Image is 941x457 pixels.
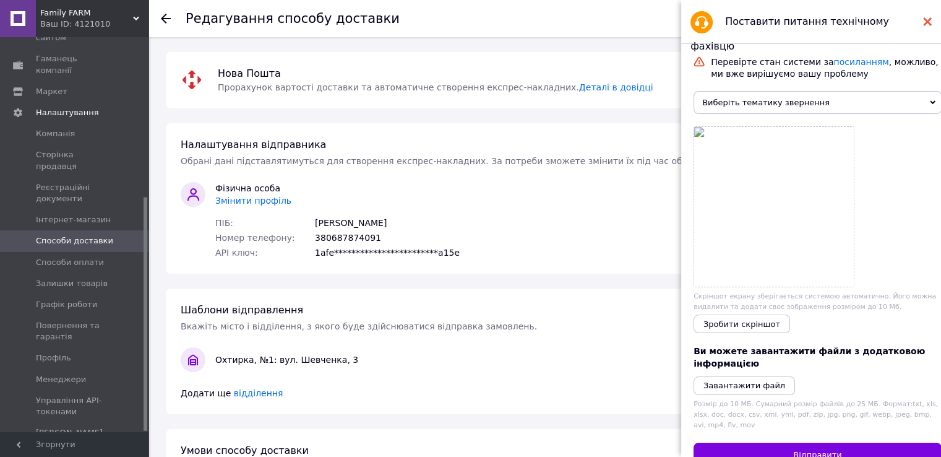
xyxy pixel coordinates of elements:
div: Додати ще [181,387,911,399]
div: Ваш ID: 4121010 [40,19,148,30]
span: Способи доставки [36,235,113,246]
span: відділення [234,388,283,398]
span: ПІБ: [215,217,305,229]
span: Ви можете завантажити файли з додатковою інформацією [694,346,925,368]
span: Компанія [36,128,75,139]
span: Реєстраційні документи [36,182,114,204]
span: Менеджери [36,374,86,385]
div: [PERSON_NAME] [315,217,387,229]
span: Фізична особа [215,183,280,193]
span: Маркет [36,86,67,97]
a: Screenshot.png [694,127,854,287]
span: Розмір до 10 МБ. Сумарний розмір файлів до 25 МБ. Формат: txt, xls, xlsx, doc, docx, csv, xml, ym... [694,400,938,430]
span: Налаштування [36,107,99,118]
span: Налаштування відправника [181,139,326,150]
a: посиланням [833,57,888,67]
span: Скріншот екрану зберігається системою автоматично. Його можна видалити та додати своє зображення ... [694,292,936,311]
span: Прорахунок вартості доставки та автоматичне створення експрес-накладних. [218,82,653,92]
span: Залишки товарів [36,278,108,289]
span: Гаманець компанії [36,53,114,76]
i: Завантажити файл [703,381,785,390]
span: Інтернет-магазин [36,214,111,225]
span: Профіль [36,352,71,363]
span: Умови способу доставки [181,445,309,456]
span: Способи оплати [36,257,104,268]
span: API ключ: [215,246,305,259]
div: 380687874091 [315,232,381,244]
span: Обрані дані підставлятимуться для створення експрес-накладних. За потреби зможете змінити їх під ... [181,156,766,166]
span: Шаблони відправлення [181,304,303,316]
button: Завантажити файл [694,376,795,395]
span: Вкажіть місто і відділення, з якого буде здійснюватися відправка замовлень. [181,321,537,331]
div: Редагування способу доставки [186,12,400,25]
span: Змінити профіль [215,196,291,206]
span: Номер телефону: [215,232,305,244]
button: Зробити скріншот [694,315,790,333]
div: Повернутися до списку доставок [161,12,171,25]
a: Деталі в довідці [579,82,653,92]
span: Зробити скріншот [703,320,780,329]
div: Охтирка, №1: вул. Шевченка, 3 [210,354,916,366]
span: Управління API-токенами [36,395,114,417]
span: Графік роботи [36,299,97,310]
span: Нова Пошта [218,67,286,79]
span: Сторінка продавця [36,149,114,172]
span: Повернення та гарантія [36,320,114,342]
span: Family FARM [40,7,133,19]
